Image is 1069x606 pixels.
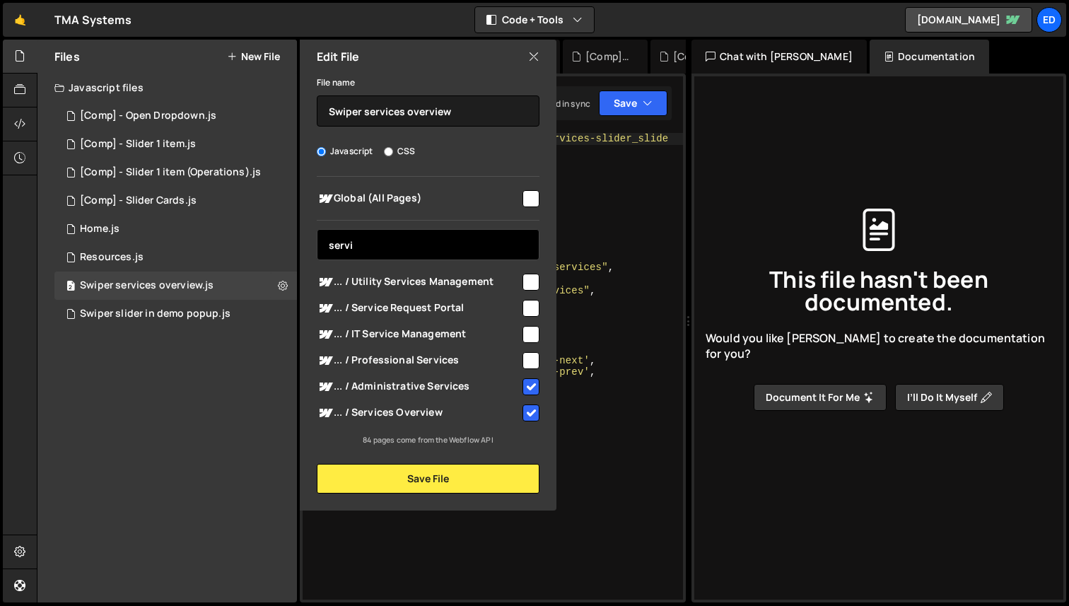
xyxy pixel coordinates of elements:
[80,194,197,207] div: [Comp] - Slider Cards.js
[895,384,1004,411] button: I’ll do it myself
[54,11,132,28] div: TMA Systems
[317,49,359,64] h2: Edit File
[37,74,297,102] div: Javascript files
[54,215,297,243] div: 15745/41882.js
[317,274,520,291] span: ... / Utility Services Management
[80,223,119,235] div: Home.js
[363,435,493,445] small: 84 pages come from the Webflow API
[66,281,75,293] span: 2
[54,243,297,272] div: 15745/44306.js
[585,49,631,64] div: [Comp] - Slider Cards.js
[80,279,214,292] div: Swiper services overview.js
[317,190,520,207] span: Global (All Pages)
[54,272,297,300] div: Swiper services overview.js
[317,95,539,127] input: Name
[754,384,887,411] button: Document it for me
[1036,7,1062,33] a: Ed
[706,268,1052,313] span: This file hasn't been documented.
[599,91,667,116] button: Save
[80,138,196,151] div: [Comp] - Slider 1 item.js
[317,404,520,421] span: ... / Services Overview
[54,102,297,130] div: 15745/41947.js
[317,76,355,90] label: File name
[317,464,539,494] button: Save File
[80,251,144,264] div: Resources.js
[317,229,539,260] input: Search pages
[317,378,520,395] span: ... / Administrative Services
[673,49,718,64] div: [Comp] - Slider 1 item (Operations).js
[317,144,373,158] label: Javascript
[54,187,297,215] div: 15745/42002.js
[54,158,297,187] div: 15745/41948.js
[384,144,415,158] label: CSS
[691,40,867,74] div: Chat with [PERSON_NAME]
[54,130,297,158] div: 15745/41885.js
[80,308,230,320] div: Swiper slider in demo popup.js
[80,166,261,179] div: [Comp] - Slider 1 item (Operations).js
[317,147,326,156] input: Javascript
[706,330,1052,362] span: Would you like [PERSON_NAME] to create the documentation for you?
[475,7,594,33] button: Code + Tools
[54,49,80,64] h2: Files
[870,40,989,74] div: Documentation
[54,300,297,328] div: 15745/43499.js
[80,110,216,122] div: [Comp] - Open Dropdown.js
[227,51,280,62] button: New File
[3,3,37,37] a: 🤙
[317,326,520,343] span: ... / IT Service Management
[317,352,520,369] span: ... / Professional Services
[317,300,520,317] span: ... / Service Request Portal
[905,7,1032,33] a: [DOMAIN_NAME]
[384,147,393,156] input: CSS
